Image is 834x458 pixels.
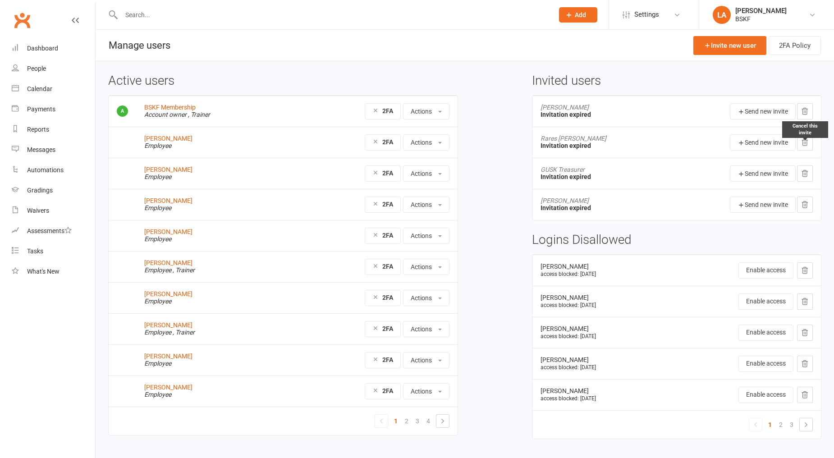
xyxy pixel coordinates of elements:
[12,59,95,79] a: People
[27,105,55,113] div: Payments
[541,263,652,270] div: [PERSON_NAME]
[144,235,171,243] em: Employee
[541,357,652,363] div: [PERSON_NAME]
[27,85,52,92] div: Calendar
[786,418,797,431] a: 3
[541,294,652,301] div: [PERSON_NAME]
[738,325,793,341] button: Enable access
[144,166,192,173] a: [PERSON_NAME]
[12,241,95,261] a: Tasks
[775,418,786,431] a: 2
[541,135,606,142] span: Rares [PERSON_NAME]
[12,99,95,119] a: Payments
[144,329,171,336] em: Employee
[713,6,731,24] div: LA
[144,391,171,398] em: Employee
[559,7,597,23] button: Add
[144,266,171,274] em: Employee
[403,165,449,182] button: Actions
[735,15,787,23] div: BSKF
[12,38,95,59] a: Dashboard
[403,352,449,368] button: Actions
[144,142,171,149] em: Employee
[403,259,449,275] button: Actions
[173,266,195,274] em: , Trainer
[27,146,55,153] div: Messages
[382,325,393,332] strong: 2FA
[144,197,192,204] a: [PERSON_NAME]
[403,197,449,213] button: Actions
[144,173,171,180] em: Employee
[144,384,192,391] a: [PERSON_NAME]
[144,259,192,266] a: [PERSON_NAME]
[144,204,171,211] em: Employee
[27,207,49,214] div: Waivers
[541,388,652,394] div: [PERSON_NAME]
[382,107,393,114] strong: 2FA
[27,65,46,72] div: People
[382,201,393,208] strong: 2FA
[730,165,796,182] button: Send new invite
[541,364,596,371] small: access blocked: [DATE]
[532,74,821,88] h3: Invited users
[12,79,95,99] a: Calendar
[693,36,766,55] a: Invite new user
[541,271,596,277] small: access blocked: [DATE]
[144,290,192,298] a: [PERSON_NAME]
[382,169,393,177] strong: 2FA
[382,356,393,363] strong: 2FA
[119,9,547,21] input: Search...
[541,325,652,332] div: [PERSON_NAME]
[403,290,449,306] button: Actions
[541,333,596,339] small: access blocked: [DATE]
[144,104,196,111] a: BSKF Membership
[12,180,95,201] a: Gradings
[423,415,434,427] a: 4
[173,329,195,336] em: , Trainer
[12,119,95,140] a: Reports
[541,197,589,204] span: [PERSON_NAME]
[144,360,171,367] em: Employee
[541,104,589,111] span: [PERSON_NAME]
[403,134,449,151] button: Actions
[532,233,821,247] h3: Logins Disallowed
[575,11,586,18] span: Add
[541,166,585,173] span: GUSK Treasurer
[541,395,596,402] small: access blocked: [DATE]
[144,135,192,142] a: [PERSON_NAME]
[144,353,192,360] a: [PERSON_NAME]
[634,5,659,25] span: Settings
[412,415,423,427] a: 3
[738,387,793,403] button: Enable access
[382,232,393,239] strong: 2FA
[27,187,53,194] div: Gradings
[27,45,58,52] div: Dashboard
[27,268,60,275] div: What's New
[108,74,458,88] h3: Active users
[382,294,393,301] strong: 2FA
[541,302,596,308] small: access blocked: [DATE]
[27,126,49,133] div: Reports
[27,227,72,234] div: Assessments
[403,103,449,119] button: Actions
[769,36,821,55] button: 2FA Policy
[735,7,787,15] div: [PERSON_NAME]
[541,173,591,180] strong: Invitation expired
[144,111,187,118] em: Account owner
[403,383,449,399] button: Actions
[144,298,171,305] em: Employee
[738,293,793,310] button: Enable access
[401,415,412,427] a: 2
[12,160,95,180] a: Automations
[730,103,796,119] button: Send new invite
[12,221,95,241] a: Assessments
[403,321,449,337] button: Actions
[390,415,401,427] a: 1
[188,111,210,118] em: , Trainer
[144,321,192,329] a: [PERSON_NAME]
[730,197,796,213] button: Send new invite
[12,140,95,160] a: Messages
[144,228,192,235] a: [PERSON_NAME]
[12,261,95,282] a: What's New
[738,262,793,279] button: Enable access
